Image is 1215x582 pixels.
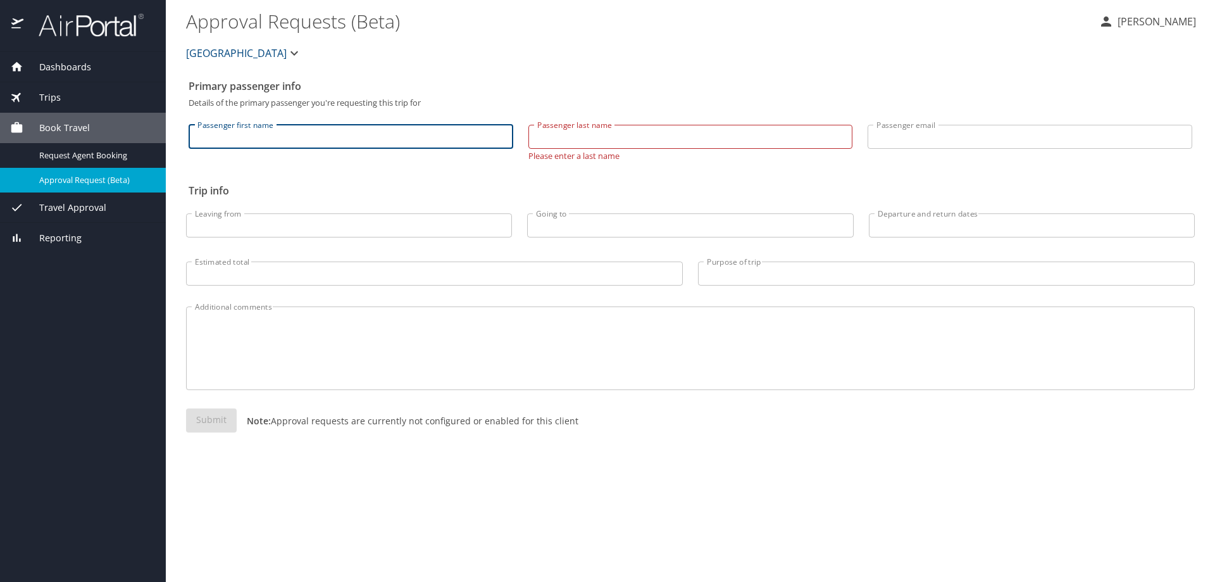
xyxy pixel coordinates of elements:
[23,91,61,104] span: Trips
[247,415,271,427] strong: Note:
[181,41,307,66] button: [GEOGRAPHIC_DATA]
[39,149,151,161] span: Request Agent Booking
[23,231,82,245] span: Reporting
[186,44,287,62] span: [GEOGRAPHIC_DATA]
[189,76,1192,96] h2: Primary passenger info
[1093,10,1201,33] button: [PERSON_NAME]
[23,121,90,135] span: Book Travel
[11,13,25,37] img: icon-airportal.png
[186,1,1088,41] h1: Approval Requests (Beta)
[189,180,1192,201] h2: Trip info
[528,149,853,160] p: Please enter a last name
[189,99,1192,107] p: Details of the primary passenger you're requesting this trip for
[1114,14,1196,29] p: [PERSON_NAME]
[23,60,91,74] span: Dashboards
[237,414,578,427] p: Approval requests are currently not configured or enabled for this client
[23,201,106,215] span: Travel Approval
[25,13,144,37] img: airportal-logo.png
[39,174,151,186] span: Approval Request (Beta)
